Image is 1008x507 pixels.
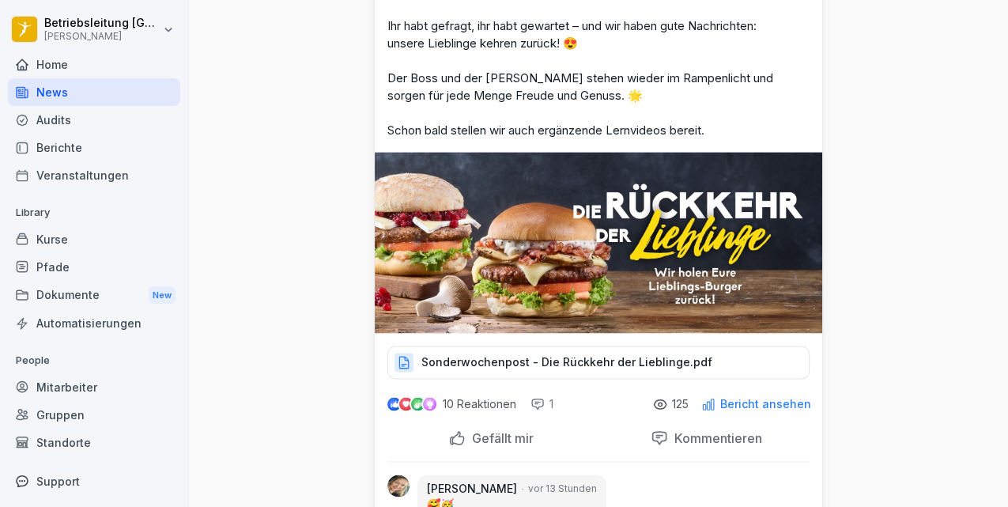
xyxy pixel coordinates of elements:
p: People [8,348,180,373]
img: q0f2603b6vyi63eg9xk2j2z6.png [375,152,822,332]
div: New [149,286,176,305]
p: [PERSON_NAME] [44,31,160,42]
img: like [388,398,401,411]
p: Sonderwochenpost - Die Rückkehr der Lieblinge.pdf [421,354,712,370]
p: 10 Reaktionen [443,398,516,411]
a: Gruppen [8,401,180,429]
a: Standorte [8,429,180,456]
div: 1 [530,396,553,412]
a: Automatisierungen [8,309,180,337]
p: vor 13 Stunden [528,482,597,496]
img: inspiring [423,397,436,411]
a: News [8,78,180,106]
p: Bericht ansehen [720,398,811,411]
a: DokumenteNew [8,281,180,310]
p: Kommentieren [668,430,762,446]
a: Kurse [8,225,180,253]
a: Pfade [8,253,180,281]
a: Mitarbeiter [8,373,180,401]
a: Sonderwochenpost - Die Rückkehr der Lieblinge.pdf [387,359,810,375]
a: Berichte [8,134,180,161]
div: Support [8,467,180,495]
p: 125 [672,398,689,411]
p: Library [8,200,180,225]
img: love [400,398,412,410]
a: Veranstaltungen [8,161,180,189]
img: celebrate [411,397,425,411]
p: Gefällt mir [466,430,534,446]
p: Betriebsleitung [GEOGRAPHIC_DATA] [44,17,160,30]
a: Home [8,51,180,78]
a: Audits [8,106,180,134]
div: Dokumente [8,281,180,310]
p: [PERSON_NAME] [427,481,517,497]
img: btczj08uchphfft00l736ods.png [387,475,410,497]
